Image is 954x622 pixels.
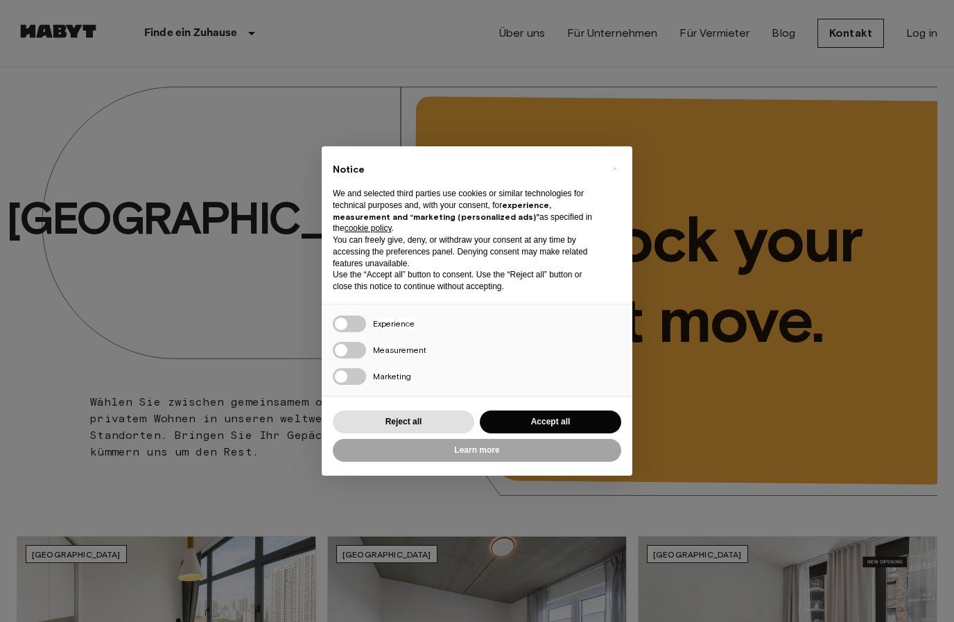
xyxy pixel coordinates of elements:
[333,200,551,222] strong: experience, measurement and “marketing (personalized ads)”
[373,318,415,329] span: Experience
[333,411,474,433] button: Reject all
[345,223,392,233] a: cookie policy
[480,411,621,433] button: Accept all
[603,157,625,180] button: Close this notice
[612,160,617,177] span: ×
[333,188,599,234] p: We and selected third parties use cookies or similar technologies for technical purposes and, wit...
[333,163,599,177] h2: Notice
[333,269,599,293] p: Use the “Accept all” button to consent. Use the “Reject all” button or close this notice to conti...
[333,234,599,269] p: You can freely give, deny, or withdraw your consent at any time by accessing the preferences pane...
[333,439,621,462] button: Learn more
[373,345,426,355] span: Measurement
[373,371,411,381] span: Marketing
